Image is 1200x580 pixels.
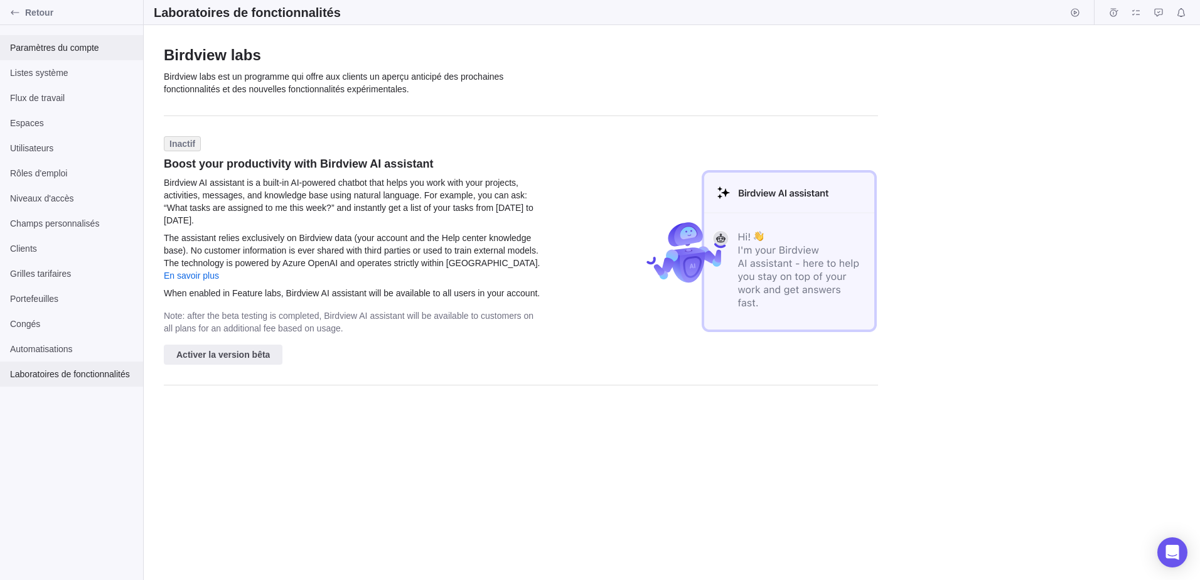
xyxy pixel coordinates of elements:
[1066,4,1084,21] span: Démarrer le minuteur
[164,45,1180,65] h1: Birdview labs
[164,345,282,365] span: Activer la version bêta
[10,92,133,104] span: Flux de travail
[1157,537,1187,567] div: Open Intercom Messenger
[10,41,133,54] span: Paramètres du compte
[1105,4,1122,21] span: Feuilles de temps
[164,287,540,299] span: When enabled in Feature labs, Birdview AI assistant will be available to all users in your account.
[164,271,219,281] a: En savoir plus
[25,6,138,19] span: Retour
[10,267,133,280] span: Grilles tarifaires
[169,137,195,150] span: Inactif
[10,293,133,305] span: Portefeuilles
[10,142,133,154] span: Utilisateurs
[10,343,133,355] span: Automatisations
[164,232,540,282] span: The assistant relies exclusively on Birdview data (your account and the Help center knowledge bas...
[1127,4,1145,21] span: Mes affectations
[1172,4,1190,21] span: Centre de notifications
[164,176,540,227] span: Birdview AI assistant is a built-in AI-powered chatbot that helps you work with your projects, ac...
[164,309,540,335] span: Note: after the beta testing is completed, Birdview AI assistant will be available to customers o...
[176,347,270,362] span: Activer la version bêta
[10,67,133,79] span: Listes système
[154,4,341,21] h2: Laboratoires de fonctionnalités
[10,217,133,230] span: Champs personnalisés
[10,167,133,180] span: Rôles d'emploi
[10,368,133,380] span: Laboratoires de fonctionnalités
[10,117,133,129] span: Espaces
[164,156,540,171] h3: Boost your productivity with Birdview AI assistant
[10,242,133,255] span: Clients
[1150,4,1167,21] span: Demandes d'approbation
[1150,9,1167,19] a: Demandes d'approbation
[1172,9,1190,19] a: Centre de notifications
[10,318,133,330] span: Congés
[10,192,133,205] span: Niveaux d'accès
[1127,9,1145,19] a: Mes affectations
[1105,9,1122,19] a: Feuilles de temps
[164,70,515,95] span: Birdview labs est un programme qui offre aux clients un aperçu anticipé des prochaines fonctionna...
